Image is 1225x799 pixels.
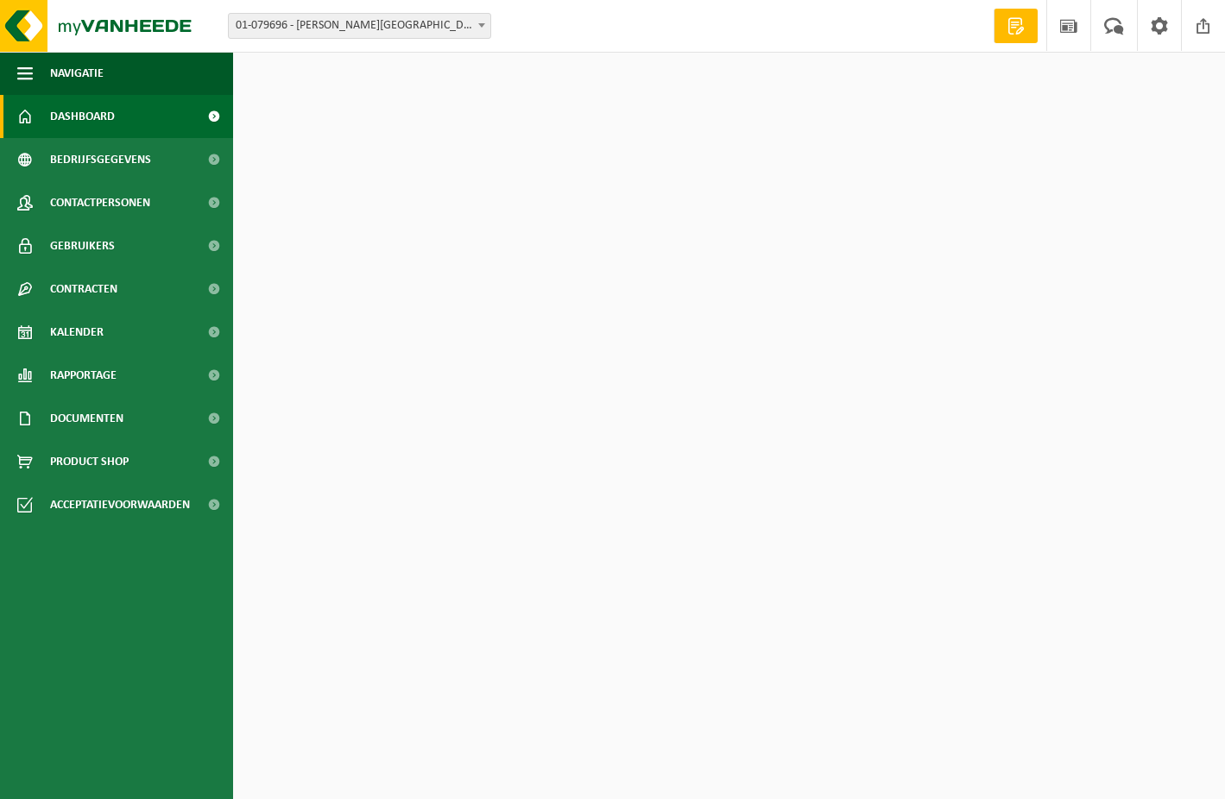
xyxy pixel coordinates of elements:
span: Navigatie [50,52,104,95]
span: Bedrijfsgegevens [50,138,151,181]
span: Contactpersonen [50,181,150,224]
span: Kalender [50,311,104,354]
span: Rapportage [50,354,117,397]
span: Product Shop [50,440,129,483]
span: 01-079696 - ANTOON DECOCK NV - MOORSELE [228,13,491,39]
span: Gebruikers [50,224,115,267]
span: Acceptatievoorwaarden [50,483,190,526]
span: 01-079696 - ANTOON DECOCK NV - MOORSELE [229,14,490,38]
span: Dashboard [50,95,115,138]
span: Documenten [50,397,123,440]
span: Contracten [50,267,117,311]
